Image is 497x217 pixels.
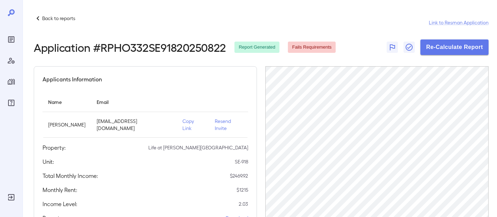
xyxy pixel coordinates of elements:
[43,172,98,180] h5: Total Monthly Income:
[43,186,77,194] h5: Monthly Rent:
[387,42,398,53] button: Flag Report
[42,15,75,22] p: Back to reports
[43,143,66,152] h5: Property:
[6,55,17,66] div: Manage Users
[429,19,489,26] a: Link to Resman Application
[43,92,91,112] th: Name
[48,121,85,128] p: [PERSON_NAME]
[230,172,248,179] p: $ 2469.92
[237,186,248,193] p: $ 1215
[288,44,336,51] span: Fails Requirements
[6,34,17,45] div: Reports
[91,92,177,112] th: Email
[239,200,248,207] p: 2.03
[6,97,17,108] div: FAQ
[148,144,248,151] p: Life at [PERSON_NAME][GEOGRAPHIC_DATA]
[97,118,171,132] p: [EMAIL_ADDRESS][DOMAIN_NAME]
[43,157,54,166] h5: Unit:
[215,118,243,132] p: Resend Invite
[235,158,248,165] p: SE-918
[34,41,226,54] h2: Application # RPHO332SE91820250822
[43,200,77,208] h5: Income Level:
[420,39,489,55] button: Re-Calculate Report
[404,42,415,53] button: Close Report
[43,75,102,83] h5: Applicants Information
[234,44,279,51] span: Report Generated
[6,192,17,203] div: Log Out
[6,76,17,87] div: Manage Properties
[43,92,248,138] table: simple table
[182,118,203,132] p: Copy Link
